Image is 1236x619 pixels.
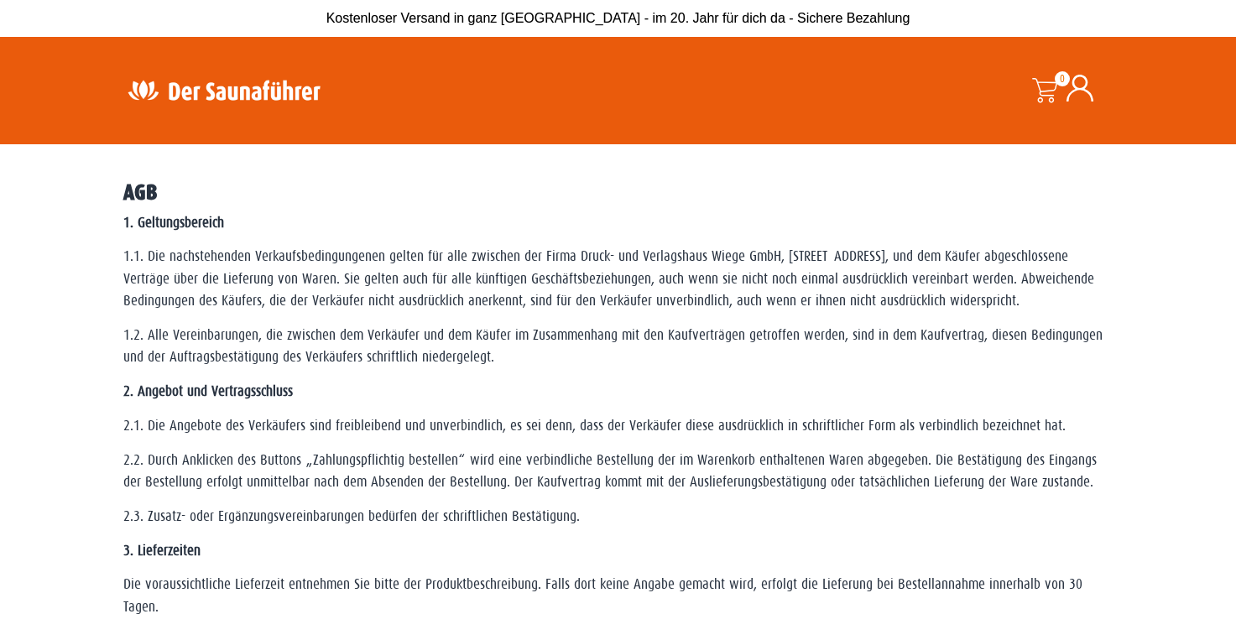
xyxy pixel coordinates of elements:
[123,543,201,559] strong: 3. Lieferzeiten
[123,450,1113,494] p: 2.2. Durch Anklicken des Buttons „Zahlungspflichtig bestellen“ wird eine verbindliche Bestellung ...
[123,182,1113,204] h2: AGB
[1055,71,1070,86] span: 0
[326,11,910,25] span: Kostenloser Versand in ganz [GEOGRAPHIC_DATA] - im 20. Jahr für dich da - Sichere Bezahlung
[123,574,1113,618] p: Die voraussichtliche Lieferzeit entnehmen Sie bitte der Produktbeschreibung. Falls dort keine Ang...
[123,246,1113,312] p: 1.1. Die nachstehenden Verkaufsbedingungenen gelten für alle zwischen der Firma Druck- und Verlag...
[123,325,1113,369] p: 1.2. Alle Vereinbarungen, die zwischen dem Verkäufer und dem Käufer im Zusammenhang mit den Kaufv...
[123,215,224,231] strong: 1. Geltungsbereich
[123,415,1113,437] p: 2.1. Die Angebote des Verkäufers sind freibleibend und unverbindlich, es sei denn, dass der Verkä...
[123,506,1113,528] p: 2.3. Zusatz- oder Ergänzungsvereinbarungen bedürfen der schriftlichen Bestätigung.
[123,383,293,399] strong: 2. Angebot und Vertragsschluss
